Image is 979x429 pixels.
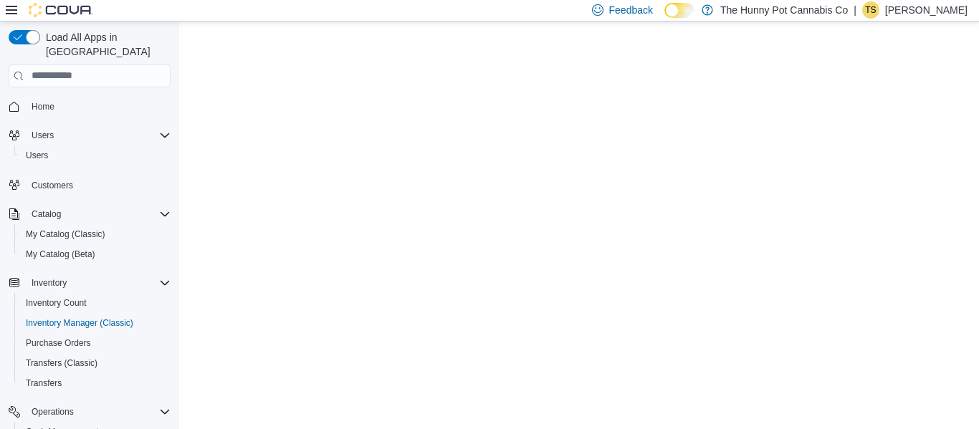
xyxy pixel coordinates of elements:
button: Operations [26,403,80,420]
p: [PERSON_NAME] [885,1,968,19]
input: Dark Mode [664,3,694,18]
a: Users [20,147,54,164]
span: Operations [26,403,171,420]
button: My Catalog (Beta) [14,244,176,264]
button: Customers [3,174,176,195]
span: Catalog [32,208,61,220]
span: Catalog [26,206,171,223]
span: Inventory [32,277,67,289]
span: My Catalog (Beta) [26,249,95,260]
a: Purchase Orders [20,334,97,352]
span: Inventory [26,274,171,291]
span: Dark Mode [664,18,665,19]
span: Users [26,150,48,161]
p: | [854,1,856,19]
button: Inventory Manager (Classic) [14,313,176,333]
button: My Catalog (Classic) [14,224,176,244]
button: Users [3,125,176,145]
span: Users [32,130,54,141]
span: TS [865,1,876,19]
button: Inventory [26,274,72,291]
button: Inventory [3,273,176,293]
span: Customers [32,180,73,191]
span: My Catalog (Classic) [26,228,105,240]
button: Home [3,96,176,117]
span: Purchase Orders [26,337,91,349]
span: Inventory Manager (Classic) [26,317,133,329]
div: Tash Slothouber [862,1,879,19]
span: Operations [32,406,74,418]
span: Home [32,101,54,112]
a: Home [26,98,60,115]
button: Transfers [14,373,176,393]
span: My Catalog (Beta) [20,246,171,263]
button: Users [26,127,59,144]
span: Inventory Count [26,297,87,309]
span: Load All Apps in [GEOGRAPHIC_DATA] [40,30,171,59]
button: Purchase Orders [14,333,176,353]
span: Inventory Count [20,294,171,312]
span: Feedback [609,3,653,17]
button: Catalog [3,204,176,224]
p: The Hunny Pot Cannabis Co [720,1,848,19]
span: Transfers [26,377,62,389]
button: Catalog [26,206,67,223]
a: Transfers [20,375,67,392]
a: Customers [26,177,79,194]
a: Inventory Manager (Classic) [20,314,139,332]
a: Inventory Count [20,294,92,312]
span: My Catalog (Classic) [20,226,171,243]
span: Transfers (Classic) [20,355,171,372]
span: Home [26,97,171,115]
span: Customers [26,175,171,193]
a: My Catalog (Beta) [20,246,101,263]
span: Users [20,147,171,164]
a: Transfers (Classic) [20,355,103,372]
button: Users [14,145,176,165]
button: Operations [3,402,176,422]
span: Users [26,127,171,144]
span: Purchase Orders [20,334,171,352]
span: Inventory Manager (Classic) [20,314,171,332]
img: Cova [29,3,93,17]
span: Transfers (Classic) [26,357,97,369]
button: Transfers (Classic) [14,353,176,373]
span: Transfers [20,375,171,392]
a: My Catalog (Classic) [20,226,111,243]
button: Inventory Count [14,293,176,313]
